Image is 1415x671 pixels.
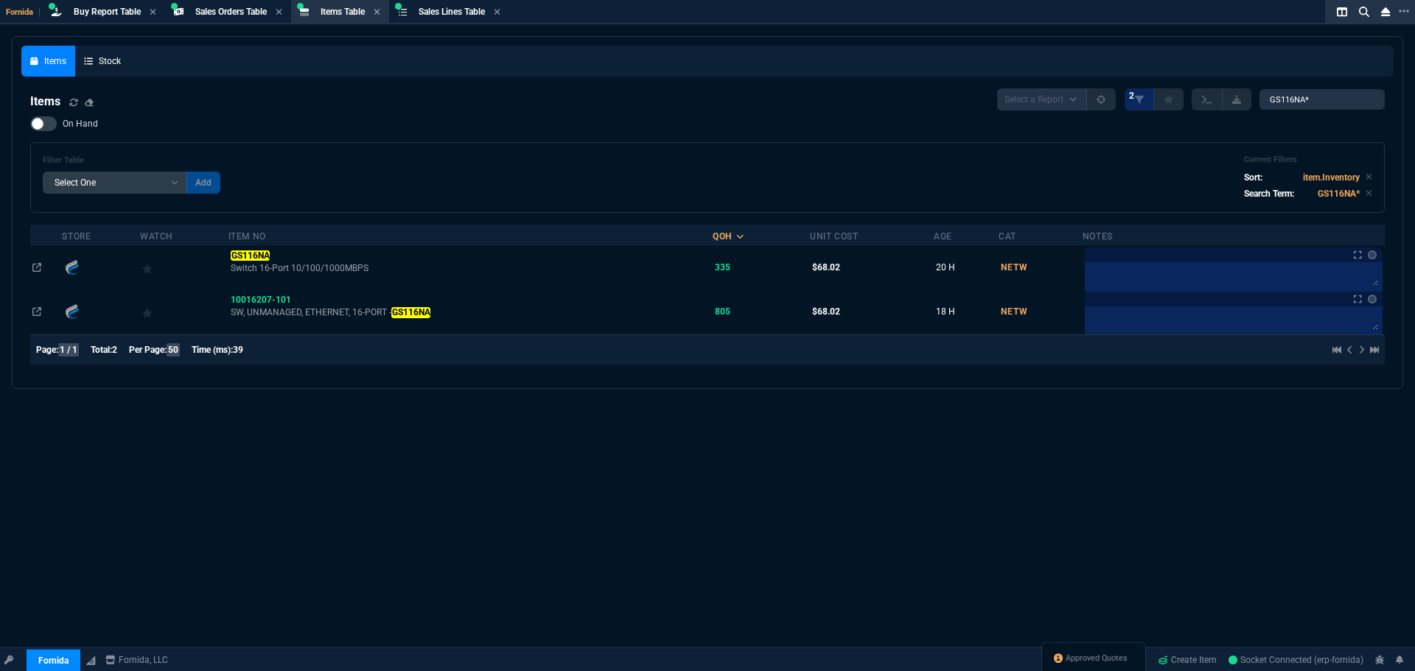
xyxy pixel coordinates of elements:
[231,262,710,274] span: Switch 16-Port 10/100/1000MBPS
[167,343,180,356] span: 50
[934,231,952,242] div: Age
[74,7,141,17] span: Buy Report Table
[21,46,75,77] a: Items
[228,245,713,289] td: Switch 16-Port 10/100/1000MBPS
[1001,306,1028,317] span: NETW
[129,345,167,355] span: Per Page:
[1375,3,1396,21] nx-icon: Close Workbench
[812,262,840,273] span: $68.02
[1259,89,1385,110] input: Search
[63,118,98,130] span: On Hand
[150,7,156,18] nx-icon: Close Tab
[62,231,91,242] div: Store
[934,289,999,334] td: 18 H
[6,7,40,17] span: Fornida
[374,7,380,18] nx-icon: Close Tab
[91,345,112,355] span: Total:
[32,306,41,317] nx-icon: Open In Opposite Panel
[1129,90,1134,102] span: 2
[321,7,365,17] span: Items Table
[142,257,226,278] div: Add to Watchlist
[934,245,999,289] td: 20 H
[810,231,858,242] div: Unit Cost
[1331,3,1353,21] nx-icon: Split Panels
[231,295,291,305] span: 10016207-101
[715,306,730,317] span: 805
[36,345,58,355] span: Page:
[1244,155,1372,165] h6: Current Filters
[233,345,243,355] span: 39
[1229,653,1363,667] a: vfs6fyBNsdMLcIyzAAGi
[1399,4,1409,18] nx-icon: Open New Tab
[32,262,41,273] nx-icon: Open In Opposite Panel
[101,653,172,667] a: msbcCompanyName
[1001,262,1028,273] span: NETW
[231,250,270,261] mark: GS116NA
[112,345,117,355] span: 2
[1303,172,1360,183] code: item.Inventory
[713,231,732,242] div: QOH
[1244,187,1294,200] p: Search Term:
[1318,189,1360,199] code: GS116NA*
[812,306,840,317] span: $68.02
[30,93,60,110] h4: Items
[195,7,267,17] span: Sales Orders Table
[140,231,173,242] div: Watch
[142,301,226,322] div: Add to Watchlist
[391,307,430,317] mark: GS116NA
[419,7,485,17] span: Sales Lines Table
[1083,231,1113,242] div: Notes
[192,345,233,355] span: Time (ms):
[228,289,713,334] td: SW, UNMANAGED, ETHERNET, 16-PORT - GS116NA
[228,231,266,242] div: Item No
[1152,649,1223,671] a: Create Item
[494,7,500,18] nx-icon: Close Tab
[58,343,79,356] span: 1 / 1
[1229,655,1363,665] span: Socket Connected (erp-fornida)
[999,231,1016,242] div: Cat
[715,262,730,273] span: 335
[231,306,710,318] span: SW, UNMANAGED, ETHERNET, 16-PORT -
[43,155,220,166] h6: Filter Table
[276,7,282,18] nx-icon: Close Tab
[75,46,130,77] a: Stock
[1066,653,1128,664] span: Approved Quotes
[1353,3,1375,21] nx-icon: Search
[1244,171,1262,184] p: Sort:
